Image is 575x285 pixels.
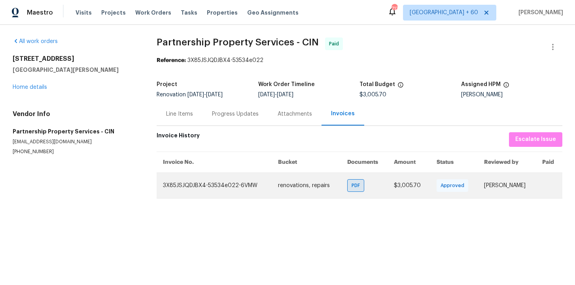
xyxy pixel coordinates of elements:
[157,82,177,87] h5: Project
[157,92,223,97] span: Renovation
[461,82,501,87] h5: Assigned HPM
[441,182,467,189] span: Approved
[157,56,562,64] div: 3X85JSJQDJBX4-53534e022
[157,152,272,172] th: Invoice No.
[212,110,259,118] div: Progress Updates
[13,39,58,44] a: All work orders
[430,152,478,172] th: Status
[331,110,355,118] div: Invoices
[277,92,293,97] span: [DATE]
[272,152,341,172] th: Bucket
[135,9,171,17] span: Work Orders
[352,182,363,189] span: PDF
[329,40,342,48] span: Paid
[341,152,388,172] th: Documents
[247,9,299,17] span: Geo Assignments
[157,37,319,47] span: Partnership Property Services - CIN
[359,92,386,97] span: $3,005.70
[166,110,193,118] div: Line Items
[187,92,223,97] span: -
[272,172,341,198] td: renovations, repairs
[181,10,197,15] span: Tasks
[13,84,47,90] a: Home details
[157,172,272,198] td: 3X85JSJQDJBX4-53534e022-6VMW
[515,9,563,17] span: [PERSON_NAME]
[206,92,223,97] span: [DATE]
[461,92,563,97] div: [PERSON_NAME]
[478,172,536,198] td: [PERSON_NAME]
[397,82,404,92] span: The total cost of line items that have been proposed by Opendoor. This sum includes line items th...
[13,110,138,118] h4: Vendor Info
[101,9,126,17] span: Projects
[13,55,138,63] h2: [STREET_ADDRESS]
[207,9,238,17] span: Properties
[478,152,536,172] th: Reviewed by
[388,152,430,172] th: Amount
[515,135,556,144] span: Escalate Issue
[258,92,275,97] span: [DATE]
[392,5,397,13] div: 713
[410,9,478,17] span: [GEOGRAPHIC_DATA] + 60
[278,110,312,118] div: Attachments
[258,92,293,97] span: -
[503,82,509,92] span: The hpm assigned to this work order.
[394,183,421,188] span: $3,005.70
[13,139,138,145] p: [EMAIL_ADDRESS][DOMAIN_NAME]
[13,66,138,74] h5: [GEOGRAPHIC_DATA][PERSON_NAME]
[13,127,138,135] h5: Partnership Property Services - CIN
[536,152,562,172] th: Paid
[157,132,200,143] h6: Invoice History
[27,9,53,17] span: Maestro
[187,92,204,97] span: [DATE]
[359,82,395,87] h5: Total Budget
[258,82,315,87] h5: Work Order Timeline
[13,148,138,155] p: [PHONE_NUMBER]
[347,179,364,192] div: PDF
[157,58,186,63] b: Reference:
[509,132,562,147] button: Escalate Issue
[76,9,92,17] span: Visits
